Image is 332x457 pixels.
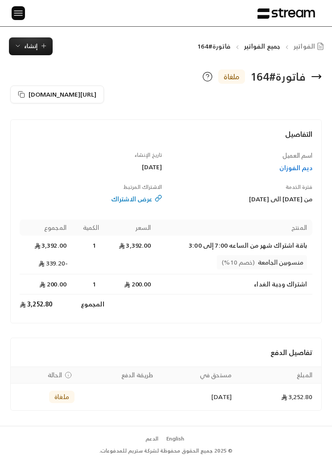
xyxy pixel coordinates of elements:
[48,371,62,379] span: الحالة
[170,195,312,204] div: من [DATE] الى [DATE]
[123,182,162,192] span: الاشتراك المرتبط
[72,294,104,314] td: المجموع
[257,8,315,19] img: Logo
[158,384,237,410] td: [DATE]
[54,392,69,401] span: ملغاة
[282,150,312,161] span: اسم العميل
[13,8,24,19] img: menu
[222,257,255,268] span: (خصم 10%)
[100,447,232,455] div: © 2025 جميع الحقوق محفوظة لشركة ستريم للمدفوعات.
[217,255,307,269] span: منسوبين الجامعة
[170,163,312,172] a: ديم الفوزان
[90,280,99,289] span: 1
[104,274,157,294] td: 200.00
[237,384,321,410] td: 3,252.80
[20,195,162,204] a: عرض الاشتراك
[237,367,321,384] th: المبلغ
[135,150,162,159] span: تاريخ الإنشاء
[157,236,312,255] td: باقة اشتراك شهر من الساعه 7:00 إلى 3:00
[197,42,230,51] p: فاتورة#164
[20,236,72,255] td: 3,392.00
[9,37,53,55] button: إنشاء
[11,367,321,410] table: Payments
[20,220,312,314] table: Products
[20,220,72,236] th: المجموع
[294,42,327,51] a: الفواتير
[244,41,280,52] a: جميع الفواتير
[38,257,68,269] span: -339.20
[158,367,237,384] th: مستحق في
[20,347,312,358] h4: تفاصيل الدفع
[157,274,312,294] td: اشتراك وجبة الغداء
[72,220,104,236] th: الكمية
[104,236,157,255] td: 3,392.00
[143,431,161,446] a: الدعم
[20,129,312,148] h4: التفاصيل
[10,86,104,103] button: [URL][DOMAIN_NAME]
[250,69,306,84] div: فاتورة # 164
[104,220,157,236] th: السعر
[224,71,240,82] span: ملغاة
[20,274,72,294] td: 200.00
[24,41,37,51] span: إنشاء
[166,435,184,443] div: English
[80,367,159,384] th: طريقة الدفع
[157,220,312,236] th: المنتج
[197,42,327,51] nav: breadcrumb
[286,182,312,192] span: فترة الخدمة
[29,89,96,100] span: [URL][DOMAIN_NAME]
[20,163,162,171] div: [DATE]
[90,241,99,250] span: 1
[20,294,72,314] td: 3,252.80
